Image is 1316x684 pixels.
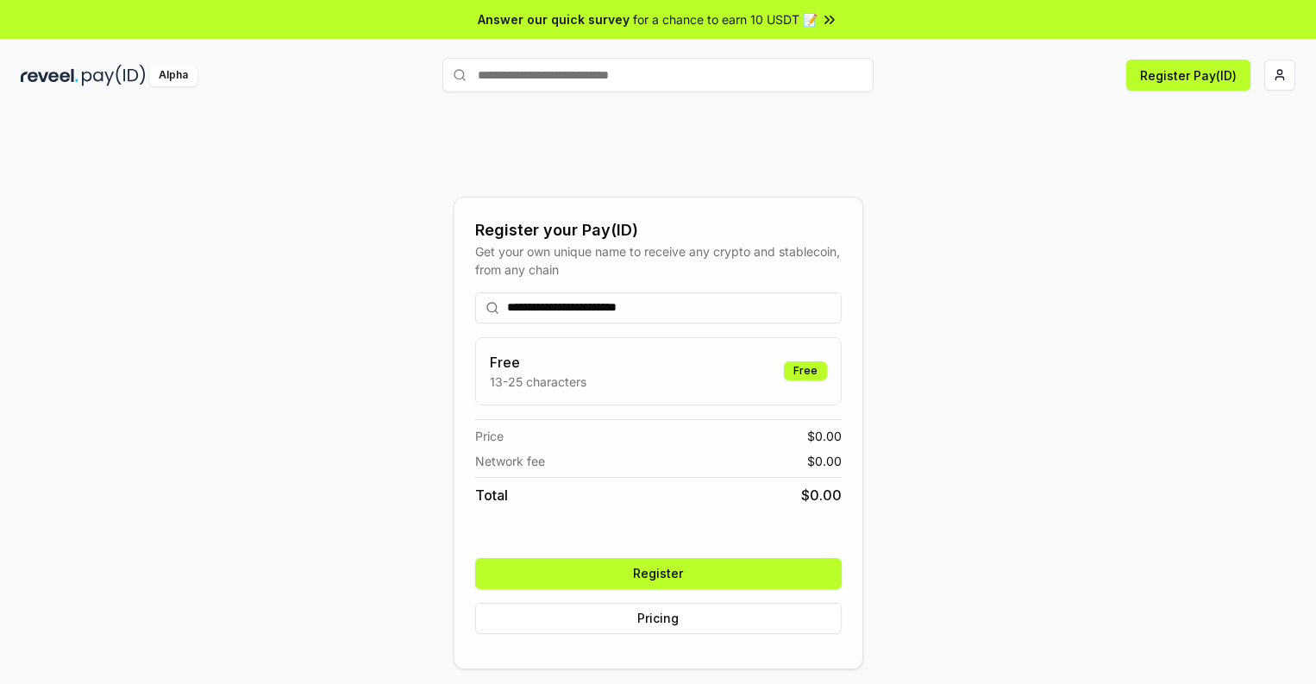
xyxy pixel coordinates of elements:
[475,218,842,242] div: Register your Pay(ID)
[475,427,504,445] span: Price
[807,452,842,470] span: $ 0.00
[21,65,78,86] img: reveel_dark
[475,558,842,589] button: Register
[475,242,842,279] div: Get your own unique name to receive any crypto and stablecoin, from any chain
[490,373,586,391] p: 13-25 characters
[807,427,842,445] span: $ 0.00
[1126,60,1250,91] button: Register Pay(ID)
[784,361,827,380] div: Free
[801,485,842,505] span: $ 0.00
[475,603,842,634] button: Pricing
[82,65,146,86] img: pay_id
[633,10,818,28] span: for a chance to earn 10 USDT 📝
[490,352,586,373] h3: Free
[475,485,508,505] span: Total
[149,65,197,86] div: Alpha
[475,452,545,470] span: Network fee
[478,10,630,28] span: Answer our quick survey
